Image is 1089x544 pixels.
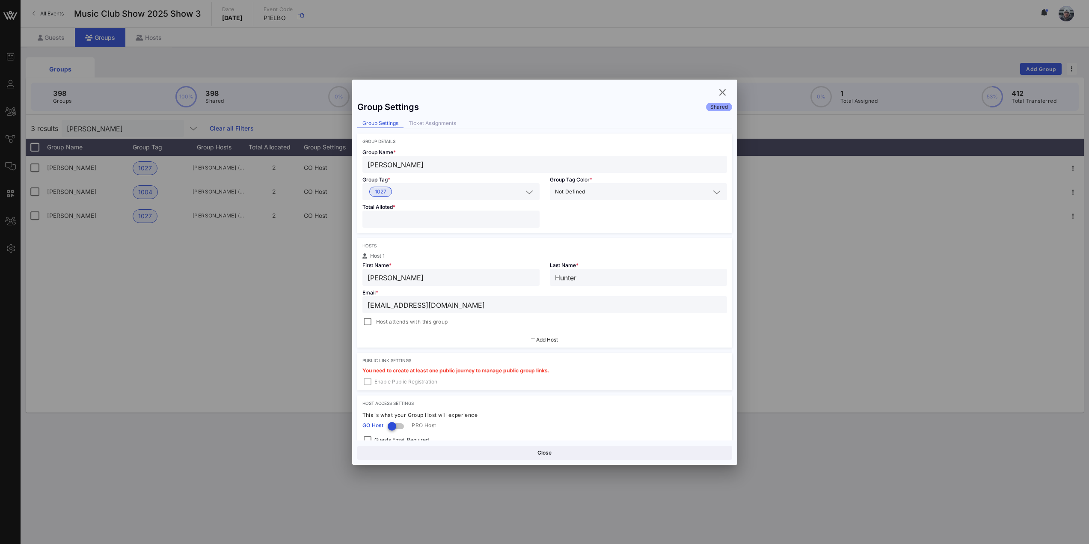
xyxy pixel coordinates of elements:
[357,446,732,460] button: Close
[550,262,579,268] span: Last Name
[362,176,390,183] span: Group Tag
[362,289,378,296] span: Email
[357,102,419,112] div: Group Settings
[550,176,592,183] span: Group Tag Color
[550,183,727,200] div: Not Defined
[362,139,727,144] div: Group Details
[362,243,727,248] div: Hosts
[362,367,549,374] span: You need to create at least one public journey to manage public group links.
[370,253,385,259] span: Host 1
[362,204,395,210] span: Total Alloted
[706,103,732,111] div: Shared
[531,337,558,342] button: Add Host
[362,149,396,155] span: Group Name
[376,318,448,326] span: Host attends with this group
[375,187,386,196] span: 1027
[362,183,540,200] div: 1027
[362,401,727,406] div: Host Access Settings
[412,421,436,430] span: PRO Host
[374,436,429,444] span: Guests Email Required
[362,411,727,419] div: This is what your Group Host will experience
[536,336,558,343] span: Add Host
[362,421,384,430] span: GO Host
[555,187,585,196] span: Not Defined
[362,262,392,268] span: First Name
[404,119,461,128] div: Ticket Assignments
[362,358,727,363] div: Public Link Settings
